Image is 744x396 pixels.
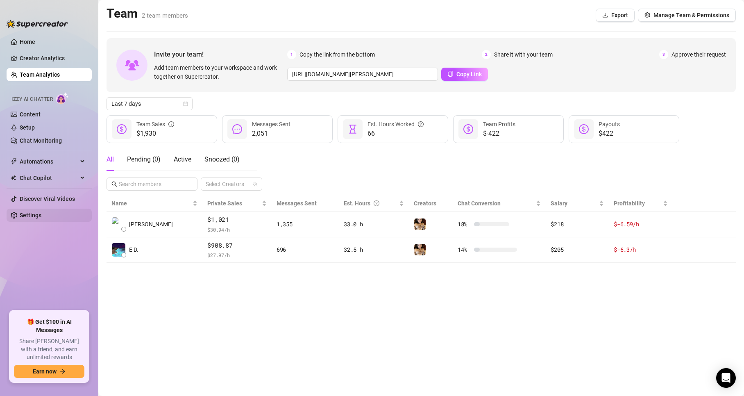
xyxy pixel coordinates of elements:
[483,121,515,127] span: Team Profits
[602,12,608,18] span: download
[20,155,78,168] span: Automations
[611,12,628,18] span: Export
[60,369,66,374] span: arrow-right
[252,121,290,127] span: Messages Sent
[20,39,35,45] a: Home
[414,218,426,230] img: vixie
[494,50,553,59] span: Share it with your team
[252,129,290,139] span: 2,051
[599,121,620,127] span: Payouts
[551,200,567,207] span: Salary
[418,120,424,129] span: question-circle
[129,220,173,229] span: [PERSON_NAME]
[367,120,424,129] div: Est. Hours Worked
[20,52,85,65] a: Creator Analytics
[20,71,60,78] a: Team Analytics
[56,92,69,104] img: AI Chatter
[20,124,35,131] a: Setup
[11,175,16,181] img: Chat Copilot
[551,245,604,254] div: $205
[638,9,736,22] button: Manage Team & Permissions
[614,220,668,229] div: $-6.59 /h
[299,50,375,59] span: Copy the link from the bottom
[232,124,242,134] span: message
[458,220,471,229] span: 18 %
[344,245,404,254] div: 32.5 h
[20,137,62,144] a: Chat Monitoring
[277,220,334,229] div: 1,355
[14,365,84,378] button: Earn nowarrow-right
[14,337,84,362] span: Share [PERSON_NAME] with a friend, and earn unlimited rewards
[482,50,491,59] span: 2
[174,155,191,163] span: Active
[207,251,266,259] span: $ 27.97 /h
[154,49,287,59] span: Invite your team!
[348,124,358,134] span: hourglass
[207,241,266,250] span: $908.87
[614,245,668,254] div: $-6.3 /h
[207,200,242,207] span: Private Sales
[107,196,202,212] th: Name
[207,215,266,225] span: $1,021
[112,217,125,231] img: Cathy
[614,200,645,207] span: Profitability
[154,63,284,81] span: Add team members to your workspace and work together on Supercreator.
[14,318,84,334] span: 🎁 Get $100 in AI Messages
[168,120,174,129] span: info-circle
[599,129,620,139] span: $422
[142,12,188,19] span: 2 team members
[644,12,650,18] span: setting
[111,199,191,208] span: Name
[207,225,266,234] span: $ 30.94 /h
[20,196,75,202] a: Discover Viral Videos
[277,200,317,207] span: Messages Sent
[447,71,453,77] span: copy
[414,244,426,255] img: vixie
[344,199,397,208] div: Est. Hours
[204,155,240,163] span: Snoozed ( 0 )
[11,158,17,165] span: thunderbolt
[671,50,726,59] span: Approve their request
[111,98,188,110] span: Last 7 days
[11,96,53,103] span: Izzy AI Chatter
[716,368,736,388] div: Open Intercom Messenger
[596,9,635,22] button: Export
[653,12,729,18] span: Manage Team & Permissions
[367,129,424,139] span: 66
[659,50,668,59] span: 3
[441,68,488,81] button: Copy Link
[107,6,188,21] h2: Team
[344,220,404,229] div: 33.0 h
[277,245,334,254] div: 696
[119,180,186,189] input: Search members
[20,111,41,118] a: Content
[483,129,515,139] span: $-422
[551,220,604,229] div: $218
[183,101,188,106] span: calendar
[20,212,41,218] a: Settings
[112,243,125,257] img: E D
[409,196,452,212] th: Creators
[127,155,161,164] div: Pending ( 0 )
[136,129,174,139] span: $1,930
[33,368,57,375] span: Earn now
[7,20,68,28] img: logo-BBDzfeDw.svg
[107,155,114,164] div: All
[579,124,589,134] span: dollar-circle
[458,245,471,254] span: 14 %
[456,71,482,77] span: Copy Link
[463,124,473,134] span: dollar-circle
[136,120,174,129] div: Team Sales
[111,181,117,187] span: search
[374,199,379,208] span: question-circle
[20,171,78,184] span: Chat Copilot
[458,200,501,207] span: Chat Conversion
[253,182,258,187] span: team
[117,124,127,134] span: dollar-circle
[129,245,138,254] span: E D.
[287,50,296,59] span: 1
